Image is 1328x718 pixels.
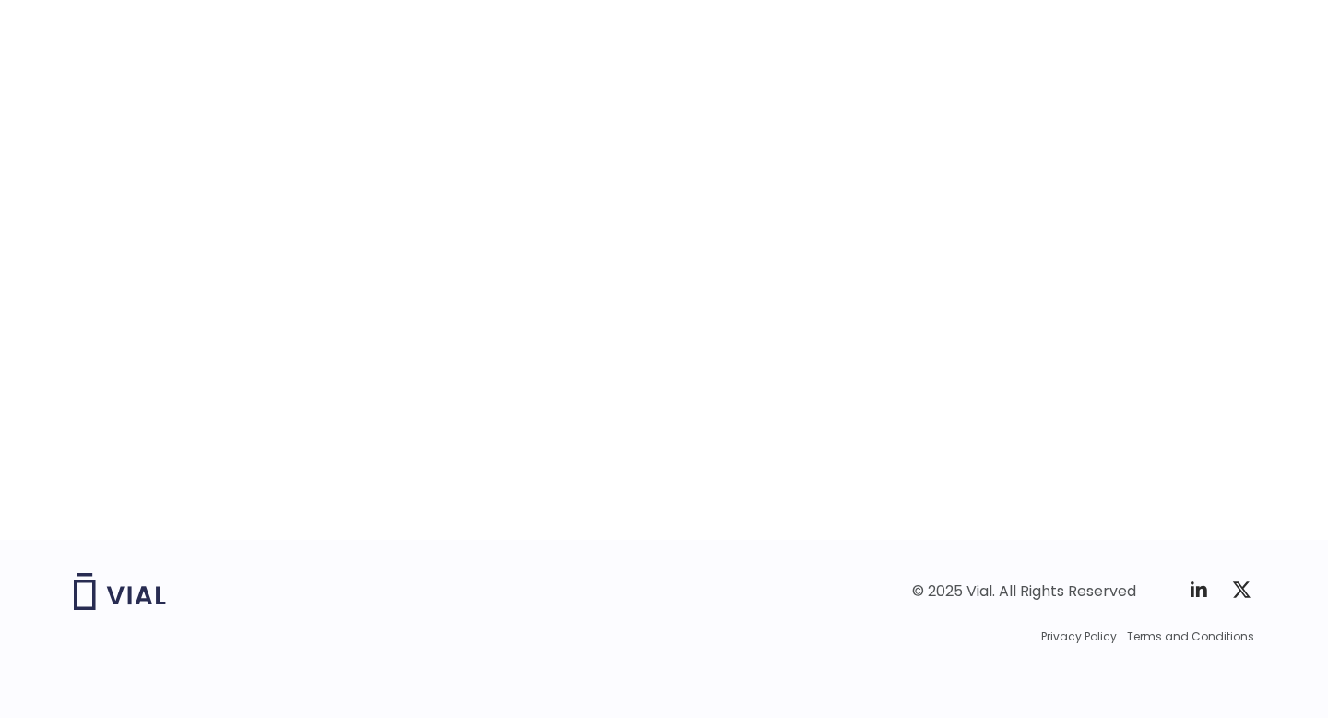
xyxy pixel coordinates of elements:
[1041,628,1117,645] a: Privacy Policy
[1127,628,1254,645] a: Terms and Conditions
[74,573,166,610] img: Vial logo wih "Vial" spelled out
[912,581,1136,602] div: © 2025 Vial. All Rights Reserved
